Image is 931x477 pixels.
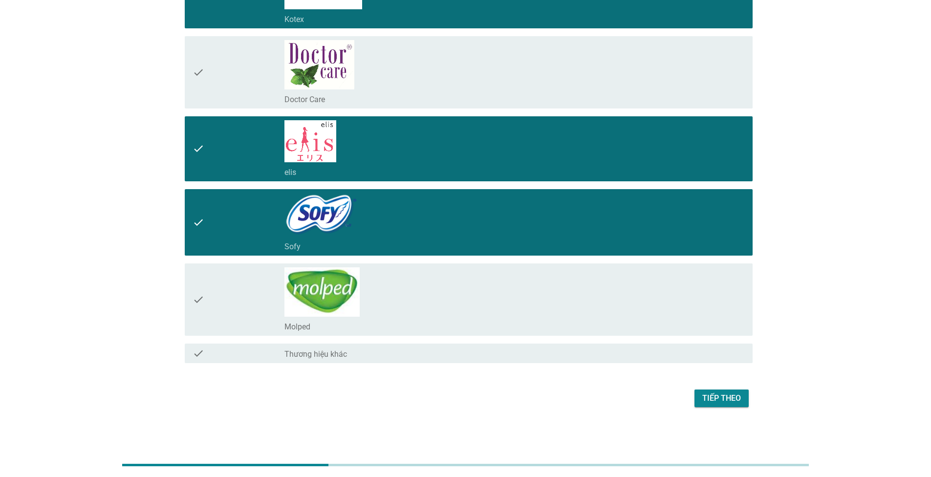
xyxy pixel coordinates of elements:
img: 5b3822fa-f838-4ea6-bf74-3c0a8d2ab89f-image10.png [284,40,354,89]
img: a3918003-e80f-404c-b193-d74c0c9d55b3-image5.png [284,193,358,237]
img: 00d8bd6b-e9c3-4328-8930-13f790a181d0-image6.jpeg [284,267,360,317]
label: Doctor Care [284,95,325,105]
label: elis [284,168,296,177]
label: Thương hiệu khác [284,349,347,359]
i: check [193,40,204,105]
label: Sofy [284,242,301,252]
img: 14f7e197-ebd2-4009-a12b-a1678da08a7b-image7.png [284,120,336,162]
button: Tiếp theo [694,390,749,407]
div: Tiếp theo [702,392,741,404]
i: check [193,267,204,332]
i: check [193,347,204,359]
i: check [193,120,204,177]
label: Molped [284,322,310,332]
i: check [193,193,204,252]
label: Kotex [284,15,304,24]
